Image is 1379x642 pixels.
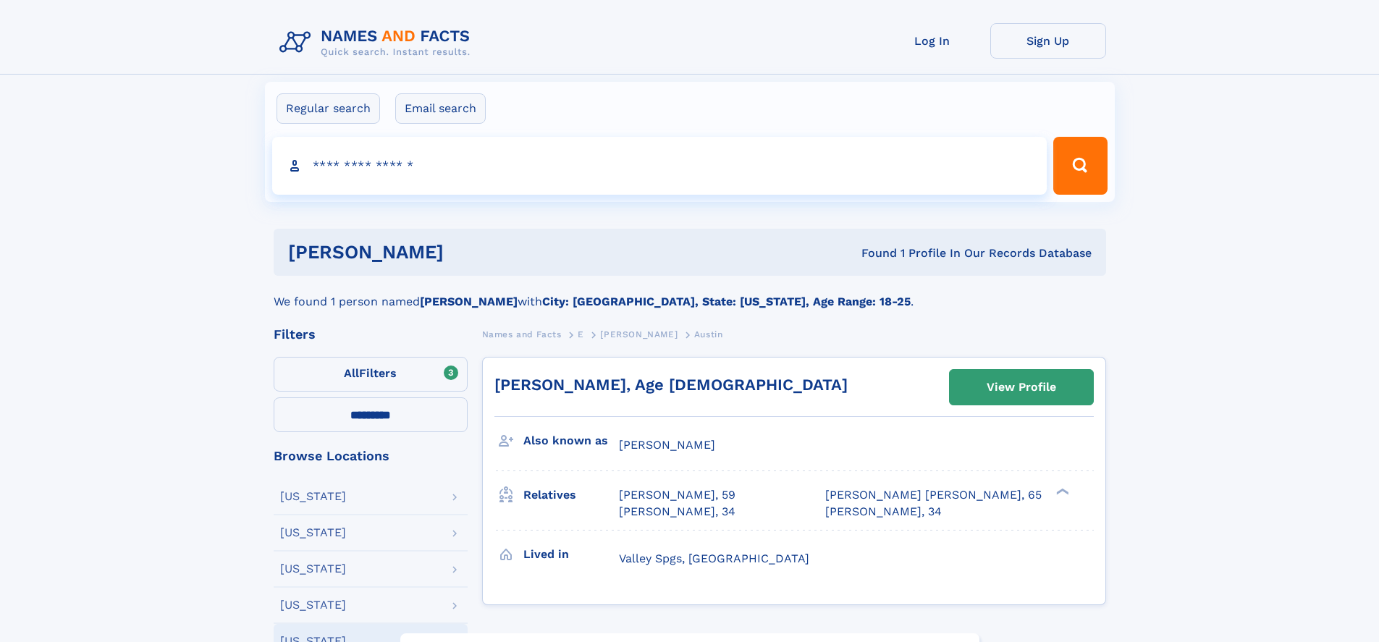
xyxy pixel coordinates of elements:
[272,137,1047,195] input: search input
[523,428,619,453] h3: Also known as
[619,438,715,452] span: [PERSON_NAME]
[523,542,619,567] h3: Lived in
[652,245,1092,261] div: Found 1 Profile In Our Records Database
[395,93,486,124] label: Email search
[619,487,735,503] a: [PERSON_NAME], 59
[542,295,911,308] b: City: [GEOGRAPHIC_DATA], State: [US_STATE], Age Range: 18-25
[825,487,1042,503] a: [PERSON_NAME] [PERSON_NAME], 65
[280,563,346,575] div: [US_STATE]
[288,243,653,261] h1: [PERSON_NAME]
[1053,137,1107,195] button: Search Button
[280,491,346,502] div: [US_STATE]
[280,599,346,611] div: [US_STATE]
[274,276,1106,311] div: We found 1 person named with .
[523,483,619,507] h3: Relatives
[274,357,468,392] label: Filters
[344,366,359,380] span: All
[274,449,468,463] div: Browse Locations
[578,325,584,343] a: E
[990,23,1106,59] a: Sign Up
[274,328,468,341] div: Filters
[694,329,723,339] span: Austin
[874,23,990,59] a: Log In
[1053,487,1070,497] div: ❯
[274,23,482,62] img: Logo Names and Facts
[420,295,518,308] b: [PERSON_NAME]
[600,329,678,339] span: [PERSON_NAME]
[825,504,942,520] a: [PERSON_NAME], 34
[987,371,1056,404] div: View Profile
[600,325,678,343] a: [PERSON_NAME]
[482,325,562,343] a: Names and Facts
[494,376,848,394] a: [PERSON_NAME], Age [DEMOGRAPHIC_DATA]
[280,527,346,538] div: [US_STATE]
[619,552,809,565] span: Valley Spgs, [GEOGRAPHIC_DATA]
[277,93,380,124] label: Regular search
[578,329,584,339] span: E
[619,504,735,520] a: [PERSON_NAME], 34
[950,370,1093,405] a: View Profile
